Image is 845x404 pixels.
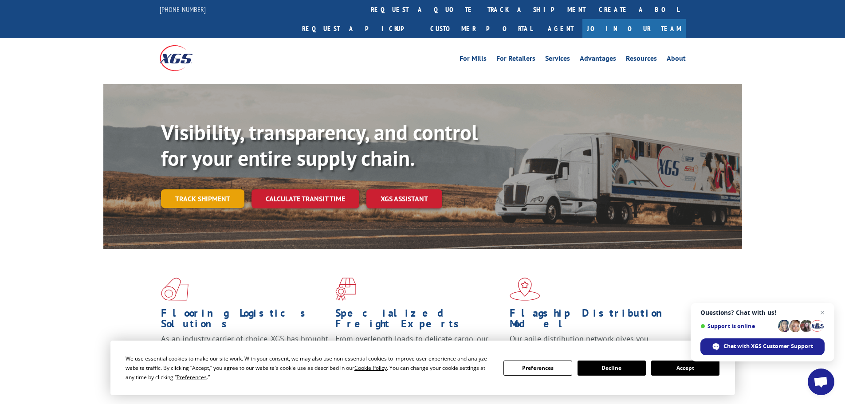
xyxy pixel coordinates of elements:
div: We use essential cookies to make our site work. With your consent, we may also use non-essential ... [126,354,493,382]
a: Services [545,55,570,65]
b: Visibility, transparency, and control for your entire supply chain. [161,118,478,172]
h1: Specialized Freight Experts [335,308,503,333]
span: As an industry carrier of choice, XGS has brought innovation and dedication to flooring logistics... [161,333,328,365]
a: Resources [626,55,657,65]
a: Customer Portal [424,19,539,38]
img: xgs-icon-focused-on-flooring-red [335,278,356,301]
img: xgs-icon-flagship-distribution-model-red [510,278,540,301]
p: From overlength loads to delicate cargo, our experienced staff knows the best way to move your fr... [335,333,503,373]
img: xgs-icon-total-supply-chain-intelligence-red [161,278,189,301]
a: Request a pickup [295,19,424,38]
a: Advantages [580,55,616,65]
span: Close chat [817,307,828,318]
span: Our agile distribution network gives you nationwide inventory management on demand. [510,333,673,354]
a: For Retailers [496,55,535,65]
span: Cookie Policy [354,364,387,372]
span: Support is online [700,323,775,329]
a: Track shipment [161,189,244,208]
div: Open chat [808,369,834,395]
a: For Mills [460,55,487,65]
div: Chat with XGS Customer Support [700,338,825,355]
button: Decline [578,361,646,376]
a: Calculate transit time [252,189,359,208]
a: XGS ASSISTANT [366,189,442,208]
button: Accept [651,361,719,376]
a: Join Our Team [582,19,686,38]
span: Questions? Chat with us! [700,309,825,316]
a: [PHONE_NUMBER] [160,5,206,14]
span: Preferences [177,373,207,381]
a: Agent [539,19,582,38]
h1: Flagship Distribution Model [510,308,677,333]
a: About [667,55,686,65]
h1: Flooring Logistics Solutions [161,308,329,333]
span: Chat with XGS Customer Support [723,342,813,350]
button: Preferences [503,361,572,376]
div: Cookie Consent Prompt [110,341,735,395]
